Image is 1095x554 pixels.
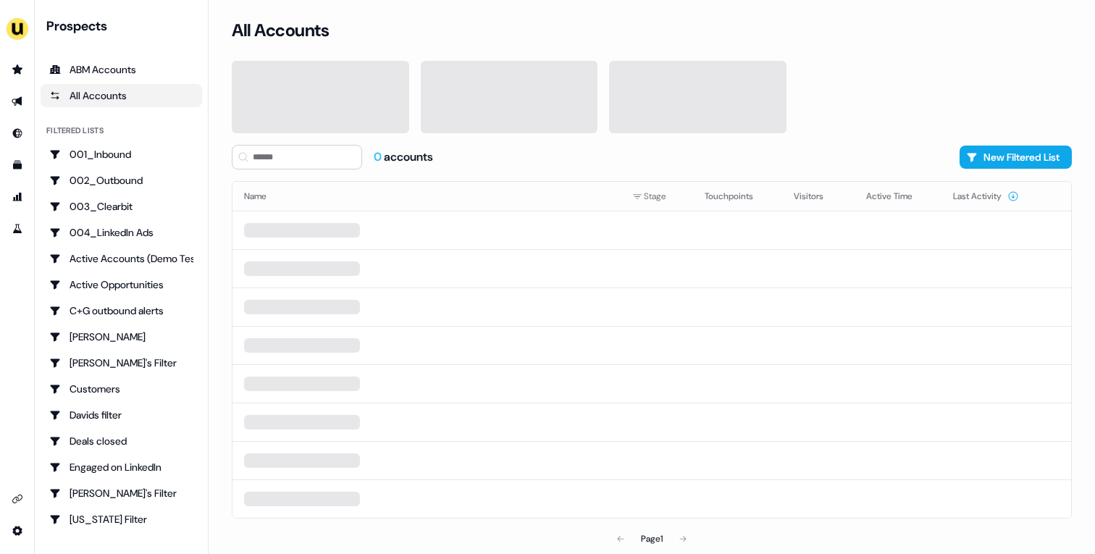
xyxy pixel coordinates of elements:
a: Go to 002_Outbound [41,169,202,192]
a: Go to integrations [6,519,29,542]
div: Davids filter [49,408,193,422]
a: Go to Customers [41,377,202,400]
a: Go to Deals closed [41,429,202,453]
a: Go to Inbound [6,122,29,145]
a: Go to Davids filter [41,403,202,427]
a: Go to attribution [6,185,29,209]
div: Prospects [46,17,202,35]
button: New Filtered List [960,146,1072,169]
div: Customers [49,382,193,396]
a: Go to Active Opportunities [41,273,202,296]
div: 004_LinkedIn Ads [49,225,193,240]
a: Go to templates [6,154,29,177]
a: Go to C+G outbound alerts [41,299,202,322]
button: Visitors [794,183,841,209]
a: Go to Georgia Filter [41,508,202,531]
a: All accounts [41,84,202,107]
div: Page 1 [641,532,663,546]
div: All Accounts [49,88,193,103]
a: Go to Engaged on LinkedIn [41,456,202,479]
button: Touchpoints [705,183,771,209]
div: [PERSON_NAME]'s Filter [49,356,193,370]
div: accounts [374,149,433,165]
div: Stage [632,189,681,203]
div: 001_Inbound [49,147,193,161]
div: Filtered lists [46,125,104,137]
div: Engaged on LinkedIn [49,460,193,474]
a: Go to experiments [6,217,29,240]
div: Deals closed [49,434,193,448]
a: Go to 003_Clearbit [41,195,202,218]
a: Go to 004_LinkedIn Ads [41,221,202,244]
div: 002_Outbound [49,173,193,188]
div: Active Accounts (Demo Test) [49,251,193,266]
a: Go to Active Accounts (Demo Test) [41,247,202,270]
a: Go to outbound experience [6,90,29,113]
div: ABM Accounts [49,62,193,77]
a: Go to prospects [6,58,29,81]
div: [PERSON_NAME] [49,330,193,344]
a: Go to 001_Inbound [41,143,202,166]
a: ABM Accounts [41,58,202,81]
a: Go to Charlotte Stone [41,325,202,348]
div: [PERSON_NAME]'s Filter [49,486,193,500]
a: Go to Charlotte's Filter [41,351,202,374]
h3: All Accounts [232,20,329,41]
a: Go to Geneviève's Filter [41,482,202,505]
th: Name [232,182,621,211]
div: 003_Clearbit [49,199,193,214]
span: 0 [374,149,384,164]
div: [US_STATE] Filter [49,512,193,526]
div: Active Opportunities [49,277,193,292]
button: Last Activity [953,183,1019,209]
div: C+G outbound alerts [49,303,193,318]
button: Active Time [866,183,930,209]
a: Go to integrations [6,487,29,511]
